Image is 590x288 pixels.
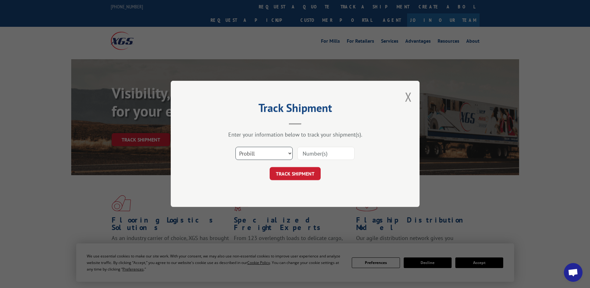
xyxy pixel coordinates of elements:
div: Enter your information below to track your shipment(s). [202,131,388,138]
h2: Track Shipment [202,103,388,115]
div: Open chat [564,263,583,282]
input: Number(s) [297,147,355,160]
button: Close modal [405,89,412,105]
button: TRACK SHIPMENT [270,167,321,180]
